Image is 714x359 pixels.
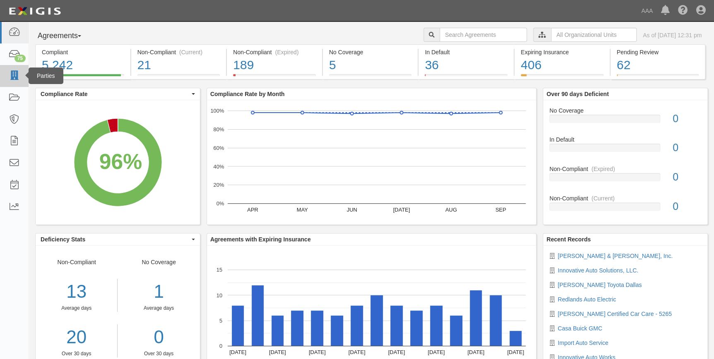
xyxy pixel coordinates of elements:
[36,305,117,312] div: Average days
[137,56,220,74] div: 21
[551,28,637,42] input: All Organizational Units
[428,349,445,355] text: [DATE]
[346,207,357,213] text: JUN
[348,349,365,355] text: [DATE]
[213,163,224,169] text: 40%
[137,48,220,56] div: Non-Compliant (Current)
[207,100,536,224] svg: A chart.
[543,165,707,173] div: Non-Compliant
[440,28,527,42] input: Search Agreements
[558,296,616,303] a: Redlands Auto Electric
[308,349,325,355] text: [DATE]
[617,56,699,74] div: 62
[275,48,299,56] div: (Expired)
[611,74,706,81] a: Pending Review62
[666,140,707,155] div: 0
[296,207,308,213] text: MAY
[216,292,222,298] text: 10
[393,207,410,213] text: [DATE]
[549,165,701,194] a: Non-Compliant(Expired)0
[36,258,118,357] div: Non-Compliant
[549,194,701,217] a: Non-Compliant(Current)0
[124,324,193,350] a: 0
[546,236,591,243] b: Recent Records
[41,235,190,243] span: Deficiency Stats
[36,100,200,224] svg: A chart.
[210,236,311,243] b: Agreements with Expiring Insurance
[118,258,200,357] div: No Coverage
[521,48,603,56] div: Expiring Insurance
[36,88,200,100] button: Compliance Rate
[666,199,707,214] div: 0
[179,48,202,56] div: (Current)
[42,56,124,74] div: 5,242
[617,48,699,56] div: Pending Review
[29,67,63,84] div: Parties
[495,207,506,213] text: SEP
[210,91,285,97] b: Compliance Rate by Month
[233,56,316,74] div: 189
[546,91,608,97] b: Over 90 days Deficient
[99,147,142,177] div: 96%
[329,56,412,74] div: 5
[229,349,246,355] text: [DATE]
[41,90,190,98] span: Compliance Rate
[558,267,638,274] a: Innovative Auto Solutions, LLC.
[247,207,258,213] text: APR
[35,28,97,44] button: Agreements
[507,349,524,355] text: [DATE]
[36,234,200,245] button: Deficiency Stats
[124,350,193,357] div: Over 30 days
[637,2,657,19] a: AAA
[329,48,412,56] div: No Coverage
[558,282,642,288] a: [PERSON_NAME] Toyota Dallas
[388,349,405,355] text: [DATE]
[219,317,222,323] text: 5
[36,350,117,357] div: Over 30 days
[210,108,224,114] text: 100%
[425,56,507,74] div: 36
[36,279,117,305] div: 13
[666,170,707,185] div: 0
[213,126,224,133] text: 80%
[678,6,688,16] i: Help Center - Complianz
[558,253,673,259] a: [PERSON_NAME] & [PERSON_NAME], Inc.
[467,349,484,355] text: [DATE]
[42,48,124,56] div: Compliant
[514,74,610,81] a: Expiring Insurance406
[558,325,602,332] a: Casa Buick GMC
[36,324,117,350] a: 20
[445,207,457,213] text: AUG
[124,279,193,305] div: 1
[643,31,702,39] div: As of [DATE] 12:31 pm
[558,311,671,317] a: [PERSON_NAME] Certified Car Care - 5265
[216,267,222,273] text: 15
[233,48,316,56] div: Non-Compliant (Expired)
[543,106,707,115] div: No Coverage
[323,74,418,81] a: No Coverage5
[591,194,615,202] div: (Current)
[269,349,286,355] text: [DATE]
[521,56,603,74] div: 406
[227,74,322,81] a: Non-Compliant(Expired)189
[124,305,193,312] div: Average days
[558,340,608,346] a: Import Auto Service
[418,74,514,81] a: In Default36
[35,74,130,81] a: Compliant5,242
[666,111,707,126] div: 0
[549,106,701,136] a: No Coverage0
[219,343,222,349] text: 0
[543,194,707,202] div: Non-Compliant
[6,4,63,19] img: logo-5460c22ac91f19d4615b14bd174203de0afe785f0fc80cf4dbbc73dc1793850b.png
[131,74,226,81] a: Non-Compliant(Current)21
[543,135,707,144] div: In Default
[549,135,701,165] a: In Default0
[425,48,507,56] div: In Default
[216,200,224,207] text: 0%
[14,55,26,62] div: 75
[213,182,224,188] text: 20%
